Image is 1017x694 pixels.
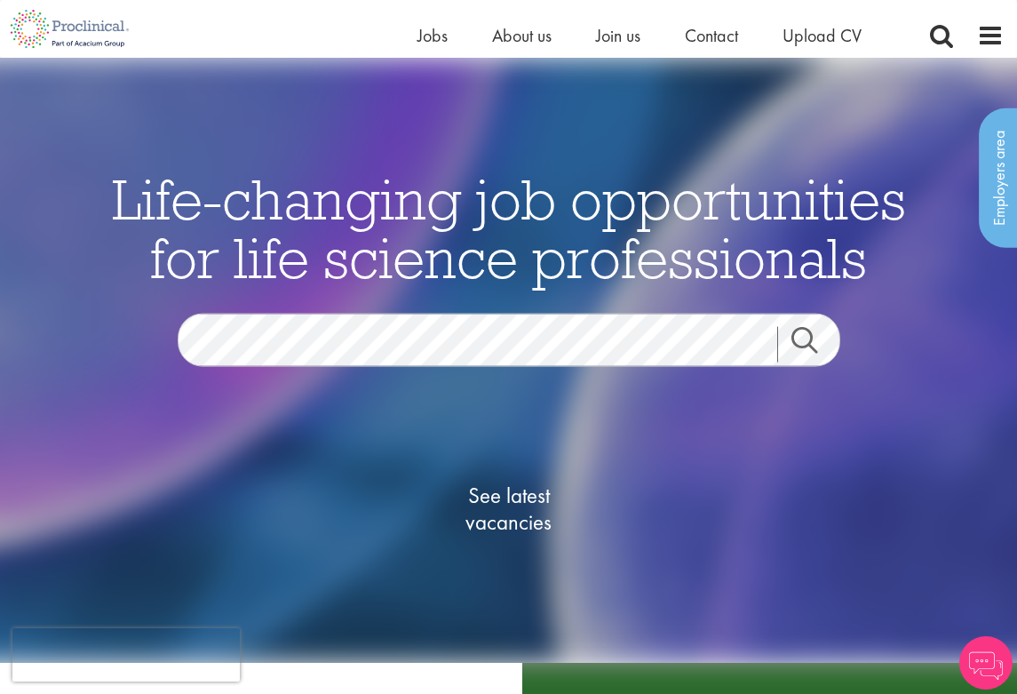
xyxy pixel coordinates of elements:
[492,24,552,47] a: About us
[417,24,448,47] a: Jobs
[685,24,738,47] a: Contact
[420,411,598,606] a: See latestvacancies
[420,482,598,535] span: See latest vacancies
[783,24,862,47] a: Upload CV
[596,24,640,47] a: Join us
[112,163,906,292] span: Life-changing job opportunities for life science professionals
[959,636,1013,690] img: Chatbot
[777,326,854,362] a: Job search submit button
[12,628,240,682] iframe: reCAPTCHA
